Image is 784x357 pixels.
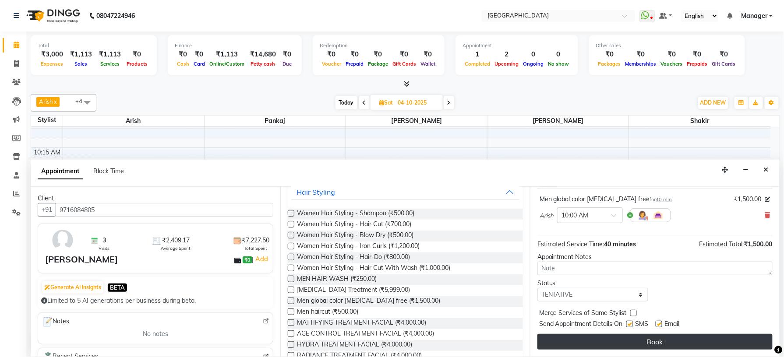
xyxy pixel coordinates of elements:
[596,61,623,67] span: Packages
[537,252,773,262] div: Appointment Notes
[537,334,773,350] button: Book
[390,49,418,59] div: ₹0
[191,61,207,67] span: Card
[492,61,521,67] span: Upcoming
[665,319,680,330] span: Email
[63,115,204,126] span: Arish
[659,49,685,59] div: ₹0
[297,231,413,241] span: Women Hair Styling - Blow Dry (₹500.00)
[32,148,63,157] div: 10:15 AM
[279,49,295,59] div: ₹0
[540,211,554,220] span: Arish
[124,61,150,67] span: Products
[175,42,295,49] div: Finance
[247,49,279,59] div: ₹14,680
[521,61,546,67] span: Ongoing
[623,49,659,59] div: ₹0
[291,184,519,200] button: Hair Styling
[45,253,118,266] div: [PERSON_NAME]
[537,240,604,248] span: Estimated Service Time:
[102,236,106,245] span: 3
[396,96,439,109] input: 2025-10-04
[744,240,773,248] span: ₹1,500.00
[249,61,278,67] span: Petty cash
[254,254,269,264] a: Add
[366,61,390,67] span: Package
[366,49,390,59] div: ₹0
[124,49,150,59] div: ₹0
[297,252,410,263] span: Women Hair Styling - Hair-Do (₹800.00)
[108,283,127,292] span: BETA
[636,319,649,330] span: SMS
[637,210,648,220] img: Hairdresser.png
[73,61,90,67] span: Sales
[390,61,418,67] span: Gift Cards
[765,197,770,202] i: Edit price
[297,329,434,340] span: AGE CONTROL TREATMENT FACIAL (₹4,000.00)
[191,49,207,59] div: ₹0
[540,195,672,204] div: Men global color [MEDICAL_DATA] free
[252,254,269,264] span: |
[539,319,623,330] span: Send Appointment Details On
[162,236,190,245] span: ₹2,409.17
[623,61,659,67] span: Memberships
[629,115,770,126] span: Shakir
[546,61,571,67] span: No show
[297,209,414,220] span: Women Hair Styling - Shampoo (₹500.00)
[699,240,744,248] span: Estimated Total:
[143,329,168,339] span: No notes
[242,236,269,245] span: ₹7,227.50
[760,163,773,177] button: Close
[521,49,546,59] div: 0
[463,42,571,49] div: Appointment
[207,49,247,59] div: ₹1,113
[604,240,636,248] span: 40 minutes
[710,61,738,67] span: Gift Cards
[539,308,627,319] span: Merge Services of Same Stylist
[418,49,438,59] div: ₹0
[463,61,492,67] span: Completed
[31,115,63,125] div: Stylist
[596,42,738,49] div: Other sales
[343,49,366,59] div: ₹0
[93,167,124,175] span: Block Time
[280,61,294,67] span: Due
[698,97,728,109] button: ADD NEW
[487,115,629,126] span: [PERSON_NAME]
[653,210,664,220] img: Interior.png
[56,203,273,217] input: Search by Name/Mobile/Email/Code
[335,96,357,109] span: Today
[320,42,438,49] div: Redemption
[38,49,67,59] div: ₹3,000
[537,279,648,288] div: Status
[546,49,571,59] div: 0
[38,203,56,217] button: +91
[38,42,150,49] div: Total
[685,61,710,67] span: Prepaids
[320,61,343,67] span: Voucher
[378,99,396,106] span: Sat
[734,195,762,204] span: ₹1,500.00
[39,98,53,105] span: Arish
[297,285,410,296] span: [MEDICAL_DATA] Treatment (₹5,999.00)
[38,194,273,203] div: Client
[297,263,450,274] span: Women Hair Styling - Hair Cut With Wash (₹1,000.00)
[656,196,672,203] span: 40 min
[96,3,135,28] b: 08047224946
[41,296,270,305] div: Limited to 5 AI generations per business during beta.
[343,61,366,67] span: Prepaid
[38,164,83,179] span: Appointment
[297,187,335,197] div: Hair Styling
[741,11,767,21] span: Manager
[650,196,672,203] small: for
[492,49,521,59] div: 2
[297,241,420,252] span: Women Hair Styling - Iron Curls (₹1,200.00)
[700,99,726,106] span: ADD NEW
[243,256,252,263] span: ₹0
[320,49,343,59] div: ₹0
[98,61,122,67] span: Services
[42,281,103,294] button: Generate AI Insights
[297,307,358,318] span: Men haircut (₹500.00)
[67,49,95,59] div: ₹1,113
[39,61,66,67] span: Expenses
